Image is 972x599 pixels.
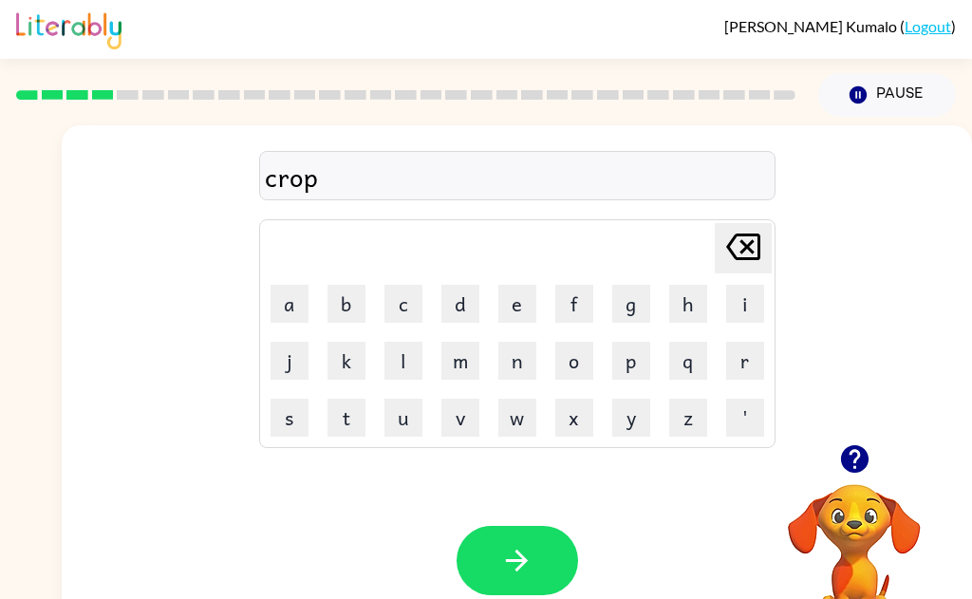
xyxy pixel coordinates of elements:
[555,342,593,380] button: o
[384,399,422,437] button: u
[498,399,536,437] button: w
[498,285,536,323] button: e
[271,285,308,323] button: a
[327,285,365,323] button: b
[612,285,650,323] button: g
[726,285,764,323] button: i
[498,342,536,380] button: n
[265,157,770,197] div: crop
[555,399,593,437] button: x
[726,399,764,437] button: '
[669,342,707,380] button: q
[905,17,951,35] a: Logout
[612,399,650,437] button: y
[441,342,479,380] button: m
[384,285,422,323] button: c
[724,17,956,35] div: ( )
[726,342,764,380] button: r
[327,399,365,437] button: t
[724,17,900,35] span: [PERSON_NAME] Kumalo
[271,342,308,380] button: j
[612,342,650,380] button: p
[16,8,121,49] img: Literably
[669,399,707,437] button: z
[441,399,479,437] button: v
[555,285,593,323] button: f
[384,342,422,380] button: l
[818,73,956,117] button: Pause
[669,285,707,323] button: h
[271,399,308,437] button: s
[327,342,365,380] button: k
[441,285,479,323] button: d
